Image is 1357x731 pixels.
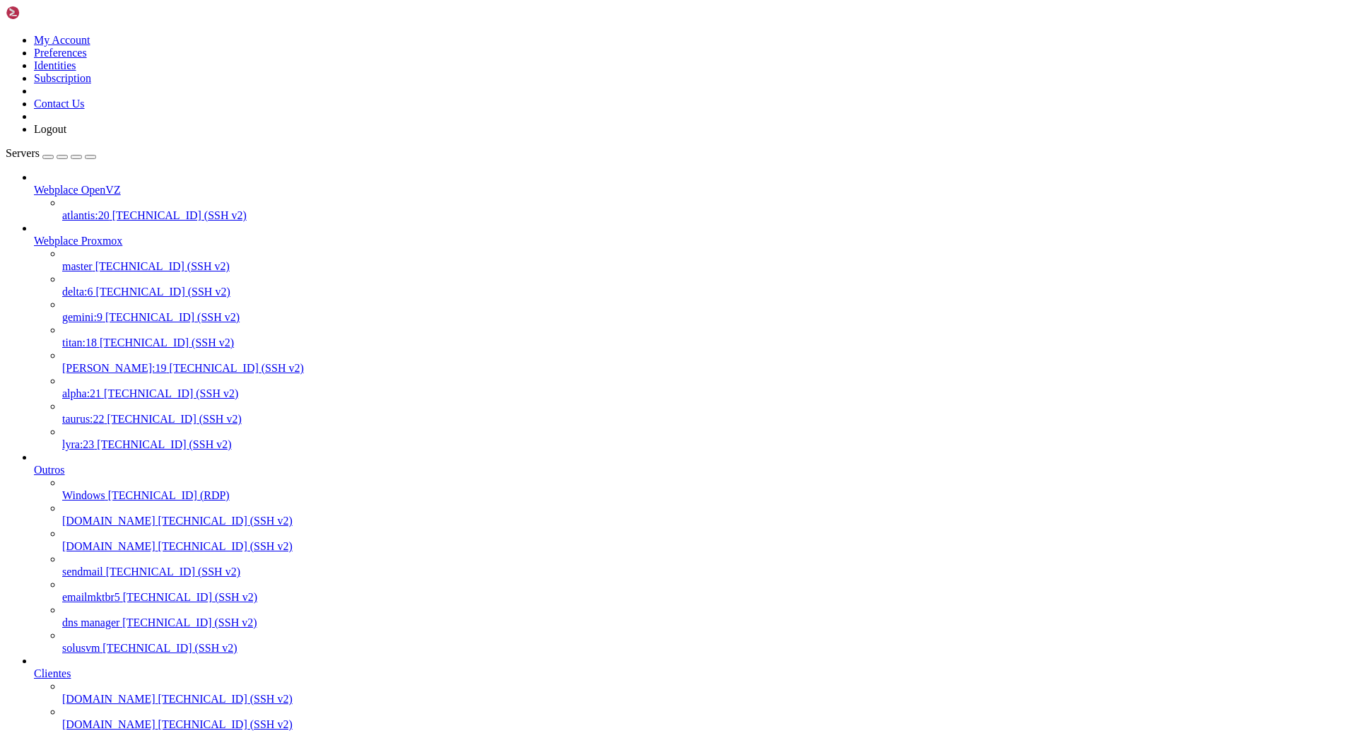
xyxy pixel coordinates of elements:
a: Windows [TECHNICAL_ID] (RDP) [62,489,1351,502]
span: Clientes [34,667,71,679]
a: Clientes [34,667,1351,680]
a: delta:6 [TECHNICAL_ID] (SSH v2) [62,286,1351,298]
li: [DOMAIN_NAME] [TECHNICAL_ID] (SSH v2) [62,502,1351,527]
span: taurus:22 [62,413,105,425]
span: Webplace OpenVZ [34,184,121,196]
span: [TECHNICAL_ID] (SSH v2) [123,591,257,603]
span: [TECHNICAL_ID] (SSH v2) [158,515,293,527]
li: [DOMAIN_NAME] [TECHNICAL_ID] (SSH v2) [62,706,1351,731]
a: atlantis:20 [TECHNICAL_ID] (SSH v2) [62,209,1351,222]
a: titan:18 [TECHNICAL_ID] (SSH v2) [62,337,1351,349]
a: solusvm [TECHNICAL_ID] (SSH v2) [62,642,1351,655]
a: Identities [34,59,76,71]
span: [TECHNICAL_ID] (SSH v2) [100,337,234,349]
li: titan:18 [TECHNICAL_ID] (SSH v2) [62,324,1351,349]
li: delta:6 [TECHNICAL_ID] (SSH v2) [62,273,1351,298]
a: lyra:23 [TECHNICAL_ID] (SSH v2) [62,438,1351,451]
a: [DOMAIN_NAME] [TECHNICAL_ID] (SSH v2) [62,515,1351,527]
span: [TECHNICAL_ID] (SSH v2) [158,540,293,552]
a: gemini:9 [TECHNICAL_ID] (SSH v2) [62,311,1351,324]
a: alpha:21 [TECHNICAL_ID] (SSH v2) [62,387,1351,400]
a: Logout [34,123,66,135]
span: alpha:21 [62,387,101,399]
li: [PERSON_NAME]:19 [TECHNICAL_ID] (SSH v2) [62,349,1351,375]
a: Contact Us [34,98,85,110]
li: [DOMAIN_NAME] [TECHNICAL_ID] (SSH v2) [62,527,1351,553]
a: emailmktbr5 [TECHNICAL_ID] (SSH v2) [62,591,1351,604]
span: [TECHNICAL_ID] (SSH v2) [158,693,293,705]
span: [TECHNICAL_ID] (SSH v2) [107,413,242,425]
li: solusvm [TECHNICAL_ID] (SSH v2) [62,629,1351,655]
li: atlantis:20 [TECHNICAL_ID] (SSH v2) [62,197,1351,222]
span: [TECHNICAL_ID] (SSH v2) [104,387,238,399]
li: taurus:22 [TECHNICAL_ID] (SSH v2) [62,400,1351,426]
a: Webplace OpenVZ [34,184,1351,197]
li: Outros [34,451,1351,655]
span: Outros [34,464,65,476]
a: Outros [34,464,1351,476]
span: [TECHNICAL_ID] (SSH v2) [97,438,231,450]
span: gemini:9 [62,311,102,323]
li: Windows [TECHNICAL_ID] (RDP) [62,476,1351,502]
a: Subscription [34,72,91,84]
span: [DOMAIN_NAME] [62,693,155,705]
a: [DOMAIN_NAME] [TECHNICAL_ID] (SSH v2) [62,693,1351,706]
span: [DOMAIN_NAME] [62,718,155,730]
li: dns manager [TECHNICAL_ID] (SSH v2) [62,604,1351,629]
span: emailmktbr5 [62,591,120,603]
li: [DOMAIN_NAME] [TECHNICAL_ID] (SSH v2) [62,680,1351,706]
a: [DOMAIN_NAME] [TECHNICAL_ID] (SSH v2) [62,718,1351,731]
span: solusvm [62,642,100,654]
li: Webplace Proxmox [34,222,1351,451]
span: [TECHNICAL_ID] (SSH v2) [95,260,230,272]
span: delta:6 [62,286,93,298]
span: [TECHNICAL_ID] (RDP) [108,489,230,501]
span: [TECHNICAL_ID] (SSH v2) [122,616,257,628]
span: Servers [6,147,40,159]
a: Servers [6,147,96,159]
li: master [TECHNICAL_ID] (SSH v2) [62,247,1351,273]
span: atlantis:20 [62,209,110,221]
span: dns manager [62,616,119,628]
li: Webplace OpenVZ [34,171,1351,222]
img: Shellngn [6,6,87,20]
a: master [TECHNICAL_ID] (SSH v2) [62,260,1351,273]
li: sendmail [TECHNICAL_ID] (SSH v2) [62,553,1351,578]
span: [DOMAIN_NAME] [62,540,155,552]
a: [PERSON_NAME]:19 [TECHNICAL_ID] (SSH v2) [62,362,1351,375]
a: My Account [34,34,90,46]
span: Windows [62,489,105,501]
span: [TECHNICAL_ID] (SSH v2) [106,566,240,578]
a: taurus:22 [TECHNICAL_ID] (SSH v2) [62,413,1351,426]
span: master [62,260,93,272]
a: [DOMAIN_NAME] [TECHNICAL_ID] (SSH v2) [62,540,1351,553]
span: [TECHNICAL_ID] (SSH v2) [158,718,293,730]
li: emailmktbr5 [TECHNICAL_ID] (SSH v2) [62,578,1351,604]
a: Webplace Proxmox [34,235,1351,247]
a: Preferences [34,47,87,59]
span: titan:18 [62,337,97,349]
li: gemini:9 [TECHNICAL_ID] (SSH v2) [62,298,1351,324]
span: lyra:23 [62,438,94,450]
span: [TECHNICAL_ID] (SSH v2) [170,362,304,374]
li: alpha:21 [TECHNICAL_ID] (SSH v2) [62,375,1351,400]
span: sendmail [62,566,103,578]
span: [TECHNICAL_ID] (SSH v2) [112,209,247,221]
span: [DOMAIN_NAME] [62,515,155,527]
a: dns manager [TECHNICAL_ID] (SSH v2) [62,616,1351,629]
a: sendmail [TECHNICAL_ID] (SSH v2) [62,566,1351,578]
span: [TECHNICAL_ID] (SSH v2) [102,642,237,654]
span: Webplace Proxmox [34,235,122,247]
span: [TECHNICAL_ID] (SSH v2) [96,286,230,298]
li: lyra:23 [TECHNICAL_ID] (SSH v2) [62,426,1351,451]
span: [PERSON_NAME]:19 [62,362,167,374]
span: [TECHNICAL_ID] (SSH v2) [105,311,240,323]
